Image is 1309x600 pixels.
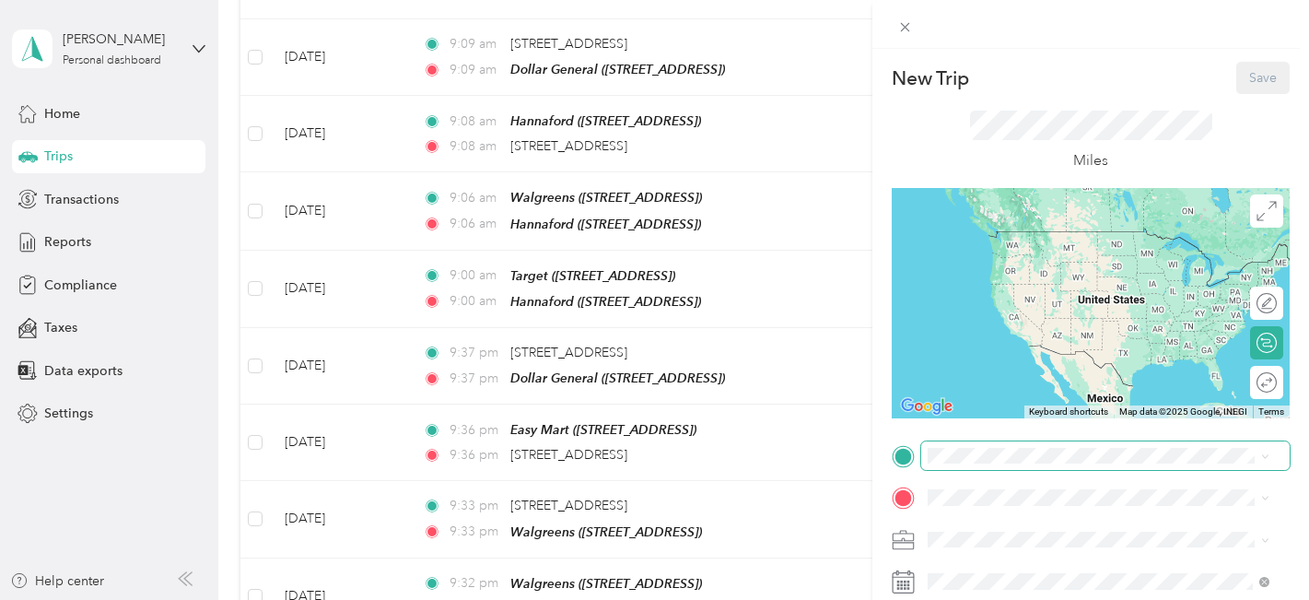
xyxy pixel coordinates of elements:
p: Miles [1073,149,1108,172]
iframe: Everlance-gr Chat Button Frame [1206,497,1309,600]
p: New Trip [892,65,969,91]
a: Open this area in Google Maps (opens a new window) [896,394,957,418]
span: Map data ©2025 Google, INEGI [1119,406,1247,417]
img: Google [896,394,957,418]
button: Keyboard shortcuts [1029,406,1108,418]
